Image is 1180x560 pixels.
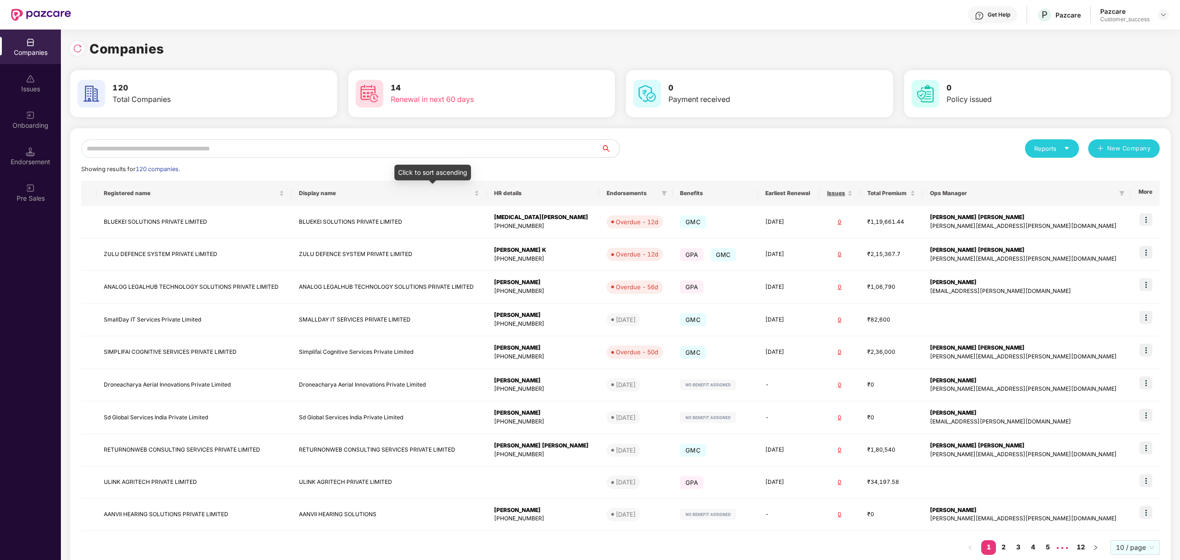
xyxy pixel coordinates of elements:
[607,190,658,197] span: Endorsements
[819,181,860,206] th: Issues
[292,271,487,304] td: ANALOG LEGALHUB TECHNOLOGY SOLUTIONS PRIVATE LIMITED
[680,509,736,520] img: svg+xml;base64,PHN2ZyB4bWxucz0iaHR0cDovL3d3dy53My5vcmcvMjAwMC9zdmciIHdpZHRoPSIxMjIiIGhlaWdodD0iMj...
[981,540,996,554] a: 1
[96,304,292,336] td: SmallDay IT Services Private Limited
[1042,9,1048,20] span: P
[867,250,915,259] div: ₹2,15,367.7
[867,283,915,292] div: ₹1,06,790
[930,222,1123,231] div: [PERSON_NAME][EMAIL_ADDRESS][PERSON_NAME][DOMAIN_NAME]
[668,94,834,105] div: Payment received
[96,206,292,238] td: BLUEKEI SOLUTIONS PRIVATE LIMITED
[96,499,292,531] td: AANVII HEARING SOLUTIONS PRIVATE LIMITED
[673,181,758,206] th: Benefits
[967,545,973,550] span: left
[96,271,292,304] td: ANALOG LEGALHUB TECHNOLOGY SOLUTIONS PRIVATE LIMITED
[867,190,908,197] span: Total Premium
[680,248,703,261] span: GPA
[758,434,819,467] td: [DATE]
[601,145,620,152] span: search
[1064,145,1070,151] span: caret-down
[292,434,487,467] td: RETURNONWEB CONSULTING SERVICES PRIVATE LIMITED
[867,478,915,487] div: ₹34,197.58
[113,82,278,94] h3: 120
[1011,540,1025,554] a: 3
[616,282,658,292] div: Overdue - 56d
[975,11,984,20] img: svg+xml;base64,PHN2ZyBpZD0iSGVscC0zMngzMiIgeG1sbnM9Imh0dHA6Ly93d3cudzMub3JnLzIwMDAvc3ZnIiB3aWR0aD...
[758,238,819,271] td: [DATE]
[81,166,180,173] span: Showing results for
[930,514,1123,523] div: [PERSON_NAME][EMAIL_ADDRESS][PERSON_NAME][DOMAIN_NAME]
[1110,540,1160,555] div: Page Size
[1025,540,1040,554] a: 4
[947,82,1112,94] h3: 0
[1139,441,1152,454] img: icon
[96,336,292,369] td: SIMPLIFAI COGNITIVE SERVICES PRIVATE LIMITED
[827,446,853,454] div: 0
[930,278,1123,287] div: [PERSON_NAME]
[1088,540,1103,555] li: Next Page
[96,181,292,206] th: Registered name
[662,191,667,196] span: filter
[1100,7,1150,16] div: Pazcare
[867,510,915,519] div: ₹0
[1040,540,1055,555] li: 5
[1139,344,1152,357] img: icon
[981,540,996,555] li: 1
[616,380,636,389] div: [DATE]
[1055,11,1081,19] div: Pazcare
[494,376,592,385] div: [PERSON_NAME]
[494,352,592,361] div: [PHONE_NUMBER]
[292,336,487,369] td: Simplifai Cognitive Services Private Limited
[680,379,736,390] img: svg+xml;base64,PHN2ZyB4bWxucz0iaHR0cDovL3d3dy53My5vcmcvMjAwMC9zdmciIHdpZHRoPSIxMjIiIGhlaWdodD0iMj...
[668,82,834,94] h3: 0
[1139,376,1152,389] img: icon
[947,94,1112,105] div: Policy issued
[292,401,487,434] td: Sd Global Services India Private Limited
[758,271,819,304] td: [DATE]
[930,450,1123,459] div: [PERSON_NAME][EMAIL_ADDRESS][PERSON_NAME][DOMAIN_NAME]
[292,206,487,238] td: BLUEKEI SOLUTIONS PRIVATE LIMITED
[394,165,471,180] div: Click to sort ascending
[930,376,1123,385] div: [PERSON_NAME]
[616,477,636,487] div: [DATE]
[1139,409,1152,422] img: icon
[26,147,35,156] img: svg+xml;base64,PHN2ZyB3aWR0aD0iMTQuNSIgaGVpZ2h0PSIxNC41IiB2aWV3Qm94PSIwIDAgMTYgMTYiIGZpbGw9Im5vbm...
[1107,144,1151,153] span: New Company
[758,336,819,369] td: [DATE]
[96,434,292,467] td: RETURNONWEB CONSULTING SERVICES PRIVATE LIMITED
[96,467,292,499] td: ULINK AGRITECH PRIVATE LIMITED
[26,184,35,193] img: svg+xml;base64,PHN2ZyB3aWR0aD0iMjAiIGhlaWdodD0iMjAiIHZpZXdCb3g9IjAgMCAyMCAyMCIgZmlsbD0ibm9uZSIgeG...
[930,255,1123,263] div: [PERSON_NAME][EMAIL_ADDRESS][PERSON_NAME][DOMAIN_NAME]
[680,476,703,489] span: GPA
[494,344,592,352] div: [PERSON_NAME]
[963,540,977,555] li: Previous Page
[867,218,915,226] div: ₹1,19,661.44
[827,413,853,422] div: 0
[26,111,35,120] img: svg+xml;base64,PHN2ZyB3aWR0aD0iMjAiIGhlaWdodD0iMjAiIHZpZXdCb3g9IjAgMCAyMCAyMCIgZmlsbD0ibm9uZSIgeG...
[930,506,1123,515] div: [PERSON_NAME]
[616,315,636,324] div: [DATE]
[758,369,819,402] td: -
[1097,145,1103,153] span: plus
[930,441,1123,450] div: [PERSON_NAME] [PERSON_NAME]
[930,190,1115,197] span: Ops Manager
[930,417,1123,426] div: [EMAIL_ADDRESS][PERSON_NAME][DOMAIN_NAME]
[1088,139,1160,158] button: plusNew Company
[494,385,592,393] div: [PHONE_NUMBER]
[710,248,737,261] span: GMC
[494,441,592,450] div: [PERSON_NAME] [PERSON_NAME]
[391,94,556,105] div: Renewal in next 60 days
[616,446,636,455] div: [DATE]
[487,181,599,206] th: HR details
[494,506,592,515] div: [PERSON_NAME]
[930,287,1123,296] div: [EMAIL_ADDRESS][PERSON_NAME][DOMAIN_NAME]
[680,444,706,457] span: GMC
[292,181,487,206] th: Display name
[930,344,1123,352] div: [PERSON_NAME] [PERSON_NAME]
[996,540,1011,555] li: 2
[1093,545,1098,550] span: right
[827,190,846,197] span: Issues
[1139,474,1152,487] img: icon
[963,540,977,555] button: left
[680,215,706,228] span: GMC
